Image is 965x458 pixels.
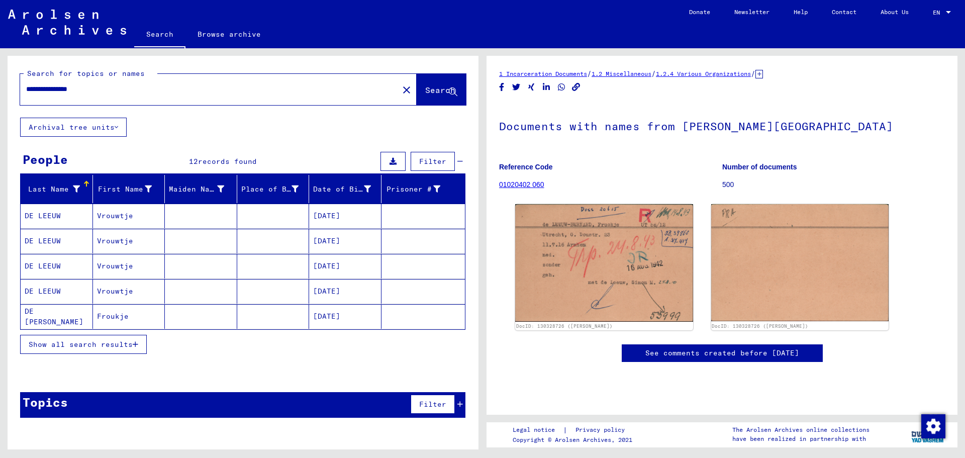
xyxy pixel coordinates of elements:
[309,304,381,329] mat-cell: [DATE]
[401,84,413,96] mat-icon: close
[513,435,637,444] p: Copyright © Arolsen Archives, 2021
[645,348,799,358] a: See comments created before [DATE]
[921,414,945,438] img: Change consent
[556,81,567,94] button: Share on WhatsApp
[93,254,165,279] mat-cell: Vrouwtje
[921,414,945,438] div: Change consent
[499,103,945,147] h1: Documents with names from [PERSON_NAME][GEOGRAPHIC_DATA]
[909,422,947,447] img: yv_logo.png
[309,229,381,253] mat-cell: [DATE]
[27,69,145,78] mat-label: Search for topics or names
[241,181,312,197] div: Place of Birth
[97,181,165,197] div: First Name
[8,10,126,35] img: Arolsen_neg.svg
[134,22,185,48] a: Search
[165,175,237,203] mat-header-cell: Maiden Name
[651,69,656,78] span: /
[93,229,165,253] mat-cell: Vrouwtje
[21,304,93,329] mat-cell: DE [PERSON_NAME]
[21,254,93,279] mat-cell: DE LEEUW
[516,323,613,329] a: DocID: 130328726 ([PERSON_NAME])
[712,323,808,329] a: DocID: 130328726 ([PERSON_NAME])
[313,184,371,195] div: Date of Birth
[567,425,637,435] a: Privacy policy
[93,279,165,304] mat-cell: Vrouwtje
[587,69,592,78] span: /
[732,434,870,443] p: have been realized in partnership with
[513,425,563,435] a: Legal notice
[933,9,944,16] span: EN
[499,180,544,189] a: 01020402 060
[411,395,455,414] button: Filter
[20,118,127,137] button: Archival tree units
[515,204,693,322] img: 001.jpg
[722,163,797,171] b: Number of documents
[20,335,147,354] button: Show all search results
[169,184,224,195] div: Maiden Name
[592,70,651,77] a: 1.2 Miscellaneous
[541,81,552,94] button: Share on LinkedIn
[309,175,381,203] mat-header-cell: Date of Birth
[97,184,152,195] div: First Name
[385,181,453,197] div: Prisoner #
[185,22,273,46] a: Browse archive
[21,229,93,253] mat-cell: DE LEEUW
[385,184,441,195] div: Prisoner #
[21,204,93,228] mat-cell: DE LEEUW
[571,81,582,94] button: Copy link
[309,279,381,304] mat-cell: [DATE]
[397,79,417,100] button: Clear
[417,74,466,105] button: Search
[419,157,446,166] span: Filter
[526,81,537,94] button: Share on Xing
[93,175,165,203] mat-header-cell: First Name
[25,181,92,197] div: Last Name
[499,163,553,171] b: Reference Code
[732,425,870,434] p: The Arolsen Archives online collections
[21,175,93,203] mat-header-cell: Last Name
[198,157,257,166] span: records found
[169,181,237,197] div: Maiden Name
[419,400,446,409] span: Filter
[309,254,381,279] mat-cell: [DATE]
[656,70,751,77] a: 1.2.4 Various Organizations
[29,340,133,349] span: Show all search results
[93,304,165,329] mat-cell: Froukje
[711,204,889,321] img: 002.jpg
[411,152,455,171] button: Filter
[497,81,507,94] button: Share on Facebook
[425,85,455,95] span: Search
[499,70,587,77] a: 1 Incarceration Documents
[511,81,522,94] button: Share on Twitter
[21,279,93,304] mat-cell: DE LEEUW
[513,425,637,435] div: |
[751,69,755,78] span: /
[25,184,80,195] div: Last Name
[189,157,198,166] span: 12
[93,204,165,228] mat-cell: Vrouwtje
[722,179,945,190] p: 500
[23,150,68,168] div: People
[381,175,465,203] mat-header-cell: Prisoner #
[241,184,299,195] div: Place of Birth
[313,181,383,197] div: Date of Birth
[23,393,68,411] div: Topics
[237,175,310,203] mat-header-cell: Place of Birth
[309,204,381,228] mat-cell: [DATE]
